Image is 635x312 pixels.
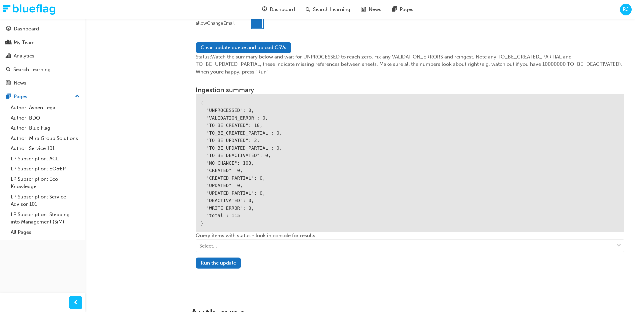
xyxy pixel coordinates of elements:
[3,21,82,91] button: DashboardMy TeamAnalyticsSearch LearningNews
[14,52,34,60] div: Analytics
[3,23,82,35] a: Dashboard
[3,91,82,103] button: Pages
[8,227,82,238] a: All Pages
[14,79,26,87] div: News
[196,94,624,232] div: { "UNPROCESSED": 0, "VALIDATION_ERROR": 0, "TO_BE_CREATED": 10, "TO_BE_CREATED_PARTIAL": 0, "TO_B...
[14,25,39,33] div: Dashboard
[6,80,11,86] span: news-icon
[270,6,295,13] span: Dashboard
[14,39,35,46] div: My Team
[257,3,300,16] a: guage-iconDashboard
[8,143,82,154] a: Author: Service 101
[196,86,624,94] h3: Ingestion summary
[3,36,82,49] a: My Team
[313,6,350,13] span: Search Learning
[196,258,241,269] button: Run the update
[3,4,55,15] img: Trak
[8,103,82,113] a: Author: Aspen Legal
[617,242,621,250] span: down-icon
[6,40,11,46] span: people-icon
[14,93,27,101] div: Pages
[361,5,366,14] span: news-icon
[73,299,78,307] span: prev-icon
[400,6,413,13] span: Pages
[13,66,51,73] div: Search Learning
[300,3,356,16] a: search-iconSearch Learning
[196,53,624,76] div: Status: Watch the summary below and wait for UNPROCESSED to reach zero. Fix any VALIDATION_ERRORS...
[262,5,267,14] span: guage-icon
[306,5,310,14] span: search-icon
[387,3,419,16] a: pages-iconPages
[8,209,82,227] a: LP Subscription: Stepping into Management (SiM)
[369,6,381,13] span: News
[8,154,82,164] a: LP Subscription: ACL
[6,67,11,73] span: search-icon
[8,123,82,133] a: Author: Blue Flag
[8,164,82,174] a: LP Subscription: EO&EP
[3,77,82,89] a: News
[75,92,80,101] span: up-icon
[356,3,387,16] a: news-iconNews
[199,242,217,250] div: Select...
[6,26,11,32] span: guage-icon
[3,50,82,62] a: Analytics
[623,6,629,13] span: RJ
[196,42,291,53] button: Clear update queue and upload CSVs
[6,94,11,100] span: pages-icon
[196,20,235,27] div: allowChangeEmail
[620,4,632,15] button: RJ
[3,63,82,76] a: Search Learning
[8,133,82,144] a: Author: Mira Group Solutions
[8,113,82,123] a: Author: BDO
[6,53,11,59] span: chart-icon
[196,232,624,258] div: Query items with status - look in console for results:
[8,174,82,192] a: LP Subscription: Eco Knowledge
[8,192,82,209] a: LP Subscription: Service Advisor 101
[392,5,397,14] span: pages-icon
